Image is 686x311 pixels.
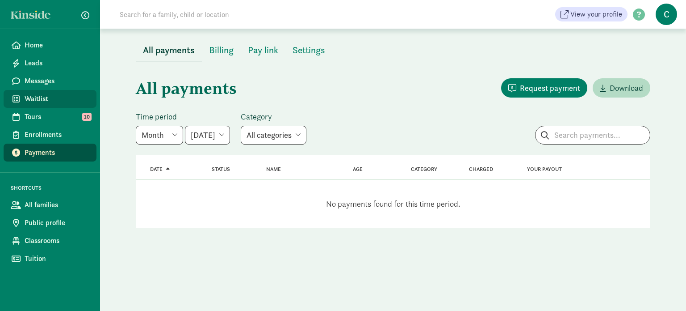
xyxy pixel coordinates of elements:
span: Pay link [248,43,278,57]
a: Waitlist [4,90,96,108]
span: Tours [25,111,89,122]
span: Download [610,82,643,94]
a: Enrollments [4,126,96,144]
a: View your profile [555,7,627,21]
span: Billing [209,43,234,57]
a: Settings [285,45,332,55]
span: C [656,4,677,25]
button: Billing [202,39,241,61]
span: Request payment [520,82,580,94]
a: Name [266,166,281,172]
a: Date [150,166,170,172]
a: Status [212,166,230,172]
span: All families [25,200,89,210]
span: Enrollments [25,129,89,140]
input: Search for a family, child or location [114,5,365,23]
a: Category [411,166,437,172]
h1: All payments [136,72,391,104]
span: Date [150,166,163,172]
a: Download [593,78,650,98]
a: Tours 10 [4,108,96,126]
span: 10 [82,113,92,121]
span: Leads [25,58,89,68]
a: Classrooms [4,232,96,250]
input: Search payments... [535,126,650,144]
a: Charged [469,166,493,172]
div: No payments found for this time period. [136,180,650,228]
button: Settings [285,39,332,61]
a: Payments [4,144,96,162]
a: Messages [4,72,96,90]
span: Home [25,40,89,51]
span: Messages [25,76,89,86]
a: All payments [136,45,202,55]
a: Leads [4,54,96,72]
a: Pay link [241,45,285,55]
span: Public profile [25,217,89,228]
label: Category [241,111,306,122]
span: All payments [143,43,195,57]
span: Waitlist [25,94,89,104]
a: Billing [202,45,241,55]
button: Request payment [501,78,587,98]
a: Tuition [4,250,96,268]
a: Age [353,166,363,172]
a: Your payout [527,166,562,172]
button: Pay link [241,39,285,61]
span: Classrooms [25,235,89,246]
a: Home [4,36,96,54]
a: All families [4,196,96,214]
button: All payments [136,39,202,61]
span: Tuition [25,253,89,264]
label: Time period [136,111,230,122]
a: Public profile [4,214,96,232]
span: View your profile [570,9,622,20]
span: Payments [25,147,89,158]
span: Settings [293,43,325,57]
iframe: Chat Widget [641,268,686,311]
